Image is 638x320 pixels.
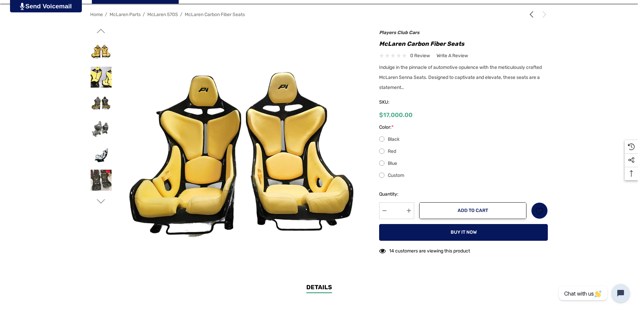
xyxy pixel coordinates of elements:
[91,92,112,113] img: McLaren Senna Seats
[97,27,105,35] svg: Go to slide 2 of 8
[97,197,105,206] svg: Go to slide 4 of 8
[379,224,548,241] button: Buy it now
[379,98,413,107] span: SKU:
[91,41,112,62] img: McLaren Senna Seats
[379,172,548,180] label: Custom
[91,118,112,139] img: McLaren Senna Seats
[379,190,414,198] label: Quantity:
[379,135,548,143] label: Black
[379,147,548,155] label: Red
[306,283,332,293] a: Details
[185,12,245,17] a: McLaren Carbon Fiber Seats
[528,11,537,18] a: Previous
[90,9,548,20] nav: Breadcrumb
[90,12,103,17] a: Home
[437,53,468,59] span: Write a Review
[628,143,635,150] svg: Recently Viewed
[379,159,548,168] label: Blue
[628,157,635,164] svg: Social Media
[379,65,542,90] span: Indulge in the pinnacle of automotive opulence with the meticulously crafted McLaren Senna Seats....
[536,207,543,215] svg: Wish List
[110,12,141,17] a: McLaren Parts
[538,11,548,18] a: Next
[379,245,470,255] div: 14 customers are viewing this product
[531,202,548,219] a: Wish List
[91,144,112,165] img: McLaren Senna Seats
[91,67,112,88] img: McLaren Senna Seats
[419,202,526,219] button: Add to Cart
[379,30,420,35] a: Players Club Cars
[437,51,468,60] a: Write a Review
[20,3,24,10] img: PjwhLS0gR2VuZXJhdG9yOiBHcmF2aXQuaW8gLS0+PHN2ZyB4bWxucz0iaHR0cDovL3d3dy53My5vcmcvMjAwMC9zdmciIHhtb...
[410,51,430,60] span: 0 review
[379,111,413,119] span: $17,000.00
[625,170,638,177] svg: Top
[379,38,548,49] h1: McLaren Carbon Fiber Seats
[91,170,112,191] img: McLaren Senna Seats
[147,12,178,17] a: McLaren 570S
[379,123,548,131] label: Color:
